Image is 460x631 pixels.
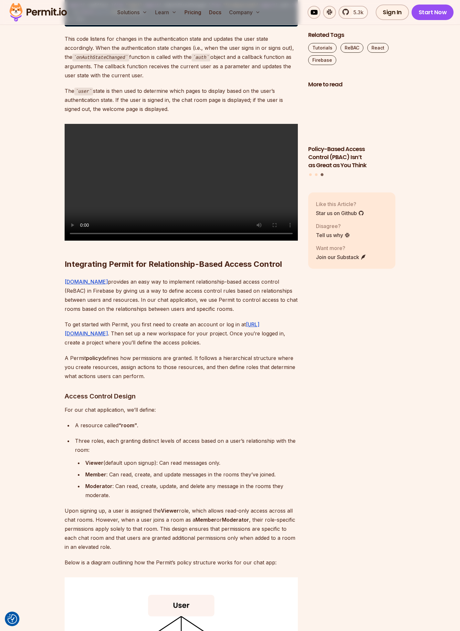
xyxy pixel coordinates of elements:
p: Disagree? [316,222,350,230]
p: Below is a diagram outlining how the Permit’s policy structure works for our chat app: [65,558,298,567]
strong: Integrating Permit for Relationship-Based Access Control [65,259,282,269]
h2: More to read [308,81,395,89]
a: Sign In [376,5,409,20]
p: The state is then used to determine which pages to display based on the user’s authentication sta... [65,86,298,114]
a: Tutorials [308,43,337,53]
p: For our chat application, we’ll define: [65,405,298,414]
div: A resource called . [75,421,298,430]
code: user [74,88,93,95]
button: Consent Preferences [7,614,17,624]
div: Three roles, each granting distinct levels of access based on a user’s relationship with the room: [75,436,298,454]
a: Start Now [412,5,454,20]
a: 5.3k [339,6,368,19]
button: Go to slide 2 [315,173,318,176]
h3: Access Control Design [65,391,298,401]
a: [DOMAIN_NAME] [65,278,108,285]
img: Policy-Based Access Control (PBAC) Isn’t as Great as You Think [308,92,395,142]
a: [URL][DOMAIN_NAME] [65,321,259,337]
a: Join our Substack [316,253,366,261]
a: Tell us why [316,231,350,239]
p: A Permit defines how permissions are granted. It follows a hierarchical structure where you creat... [65,354,298,381]
div: : Can read, create, update, and delete any message in the rooms they moderate. [85,482,298,500]
strong: Member [195,517,216,523]
a: Pricing [182,6,204,19]
p: Like this Article? [316,200,364,208]
a: Policy-Based Access Control (PBAC) Isn’t as Great as You ThinkPolicy-Based Access Control (PBAC) ... [308,92,395,169]
img: Permit logo [6,1,70,23]
h3: Policy-Based Access Control (PBAC) Isn’t as Great as You Think [308,145,395,169]
p: Want more? [316,244,366,252]
strong: Moderator [85,483,112,489]
strong: Viewer [161,507,179,514]
code: onAuthStateChanged [72,54,129,61]
a: React [367,43,389,53]
span: 5.3k [350,8,363,16]
li: 3 of 3 [308,92,395,169]
button: Solutions [115,6,150,19]
p: Upon signing up, a user is assigned the role, which allows read-only access across all chat rooms... [65,506,298,551]
div: (default upon signup): Can read messages only. [85,458,298,467]
a: Docs [206,6,224,19]
strong: Member [85,471,106,478]
a: Star us on Github [316,209,364,217]
strong: “room” [119,422,137,429]
p: To get started with Permit, you first need to create an account or log in at . Then set up a new ... [65,320,298,347]
strong: policy [86,355,101,361]
a: ReBAC [340,43,363,53]
h2: Related Tags [308,31,395,39]
button: Go to slide 1 [309,173,312,176]
a: Firebase [308,55,336,65]
strong: Viewer [85,460,103,466]
img: Revisit consent button [7,614,17,624]
video: Sorry, your browser doesn't support embedded videos. [65,124,298,241]
button: Go to slide 3 [320,173,323,176]
p: This code listens for changes in the authentication state and updates the user state accordingly.... [65,34,298,80]
div: : Can read, create, and update messages in the rooms they’ve joined. [85,470,298,479]
strong: Moderator [222,517,249,523]
button: Company [226,6,263,19]
button: Learn [152,6,179,19]
p: provides an easy way to implement relationship-based access control (ReBAC) in Firebase by giving... [65,277,298,313]
div: Posts [308,92,395,177]
code: auth [192,54,210,61]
